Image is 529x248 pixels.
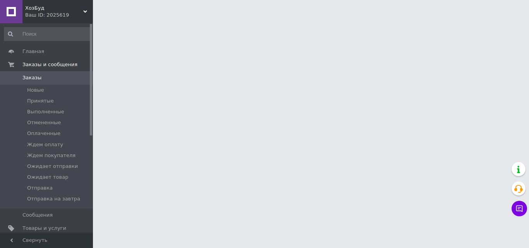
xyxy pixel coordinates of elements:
span: Заказы и сообщения [22,61,77,68]
span: Оплаченные [27,130,60,137]
span: Товары и услуги [22,225,66,232]
span: Новые [27,87,44,94]
span: Ожидает отправки [27,163,78,170]
div: Ваш ID: 2025619 [25,12,93,19]
span: Отправка [27,185,53,192]
span: Заказы [22,74,41,81]
span: Сообщения [22,212,53,219]
span: Главная [22,48,44,55]
input: Поиск [4,27,91,41]
span: Выполненные [27,108,64,115]
span: Ждем покупателя [27,152,76,159]
span: Принятые [27,97,54,104]
span: Ожидает товар [27,174,68,181]
span: Ждем оплату [27,141,63,148]
button: Чат с покупателем [512,201,527,216]
span: Отмененные [27,119,61,126]
span: Отправка на завтра [27,195,80,202]
span: ХозБуд [25,5,83,12]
